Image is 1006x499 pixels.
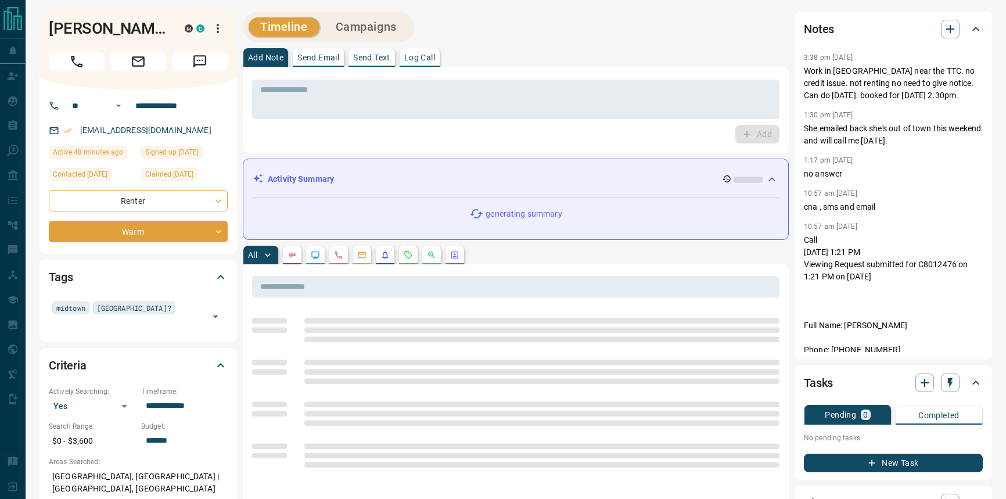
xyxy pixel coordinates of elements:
[334,250,343,260] svg: Calls
[53,146,123,158] span: Active 48 minutes ago
[49,146,135,162] div: Tue Sep 16 2025
[185,24,193,33] div: mrloft.ca
[804,20,834,38] h2: Notes
[207,308,224,325] button: Open
[49,52,105,71] span: Call
[804,168,983,180] p: no answer
[145,168,193,180] span: Claimed [DATE]
[804,429,983,447] p: No pending tasks
[804,222,857,231] p: 10:57 am [DATE]
[53,168,107,180] span: Contacted [DATE]
[49,432,135,451] p: $0 - $3,600
[804,189,857,198] p: 10:57 am [DATE]
[380,250,390,260] svg: Listing Alerts
[112,99,125,113] button: Open
[49,351,228,379] div: Criteria
[56,302,85,314] span: midtown
[141,421,228,432] p: Budget:
[172,52,228,71] span: Message
[49,221,228,242] div: Warm
[427,250,436,260] svg: Opportunities
[141,146,228,162] div: Mon Jul 06 2020
[404,53,435,62] p: Log Call
[288,250,297,260] svg: Notes
[49,457,228,467] p: Areas Searched:
[804,454,983,472] button: New Task
[49,467,228,498] p: [GEOGRAPHIC_DATA], [GEOGRAPHIC_DATA] | [GEOGRAPHIC_DATA], [GEOGRAPHIC_DATA]
[49,168,135,184] div: Thu Sep 11 2025
[863,411,868,419] p: 0
[49,397,135,415] div: Yes
[97,302,171,314] span: [GEOGRAPHIC_DATA]?
[918,411,960,419] p: Completed
[49,268,73,286] h2: Tags
[253,168,779,190] div: Activity Summary
[249,17,319,37] button: Timeline
[804,369,983,397] div: Tasks
[486,208,562,220] p: generating summary
[49,386,135,397] p: Actively Searching:
[196,24,204,33] div: condos.ca
[804,123,983,147] p: She emailed back she's out of town this weekend and will call me [DATE].
[145,146,199,158] span: Signed up [DATE]
[804,156,853,164] p: 1:17 pm [DATE]
[49,356,87,375] h2: Criteria
[450,250,459,260] svg: Agent Actions
[248,251,257,259] p: All
[49,263,228,291] div: Tags
[110,52,166,71] span: Email
[49,421,135,432] p: Search Range:
[404,250,413,260] svg: Requests
[49,190,228,211] div: Renter
[248,53,283,62] p: Add Note
[297,53,339,62] p: Send Email
[825,411,856,419] p: Pending
[804,53,853,62] p: 3:38 pm [DATE]
[804,111,853,119] p: 1:30 pm [DATE]
[311,250,320,260] svg: Lead Browsing Activity
[353,53,390,62] p: Send Text
[804,374,833,392] h2: Tasks
[357,250,367,260] svg: Emails
[80,125,211,135] a: [EMAIL_ADDRESS][DOMAIN_NAME]
[141,386,228,397] p: Timeframe:
[804,65,983,102] p: Work in [GEOGRAPHIC_DATA] near the TTC. no credit issue. not renting no need to give notice. Can ...
[64,127,72,135] svg: Email Verified
[324,17,408,37] button: Campaigns
[804,15,983,43] div: Notes
[804,201,983,213] p: cna , sms and email
[268,173,334,185] p: Activity Summary
[49,19,167,38] h1: [PERSON_NAME]
[141,168,228,184] div: Thu Mar 20 2025
[804,234,983,380] p: Call [DATE] 1:21 PM Viewing Request submitted for C8012476 on 1:21 PM on [DATE] Full Name: [PERSO...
